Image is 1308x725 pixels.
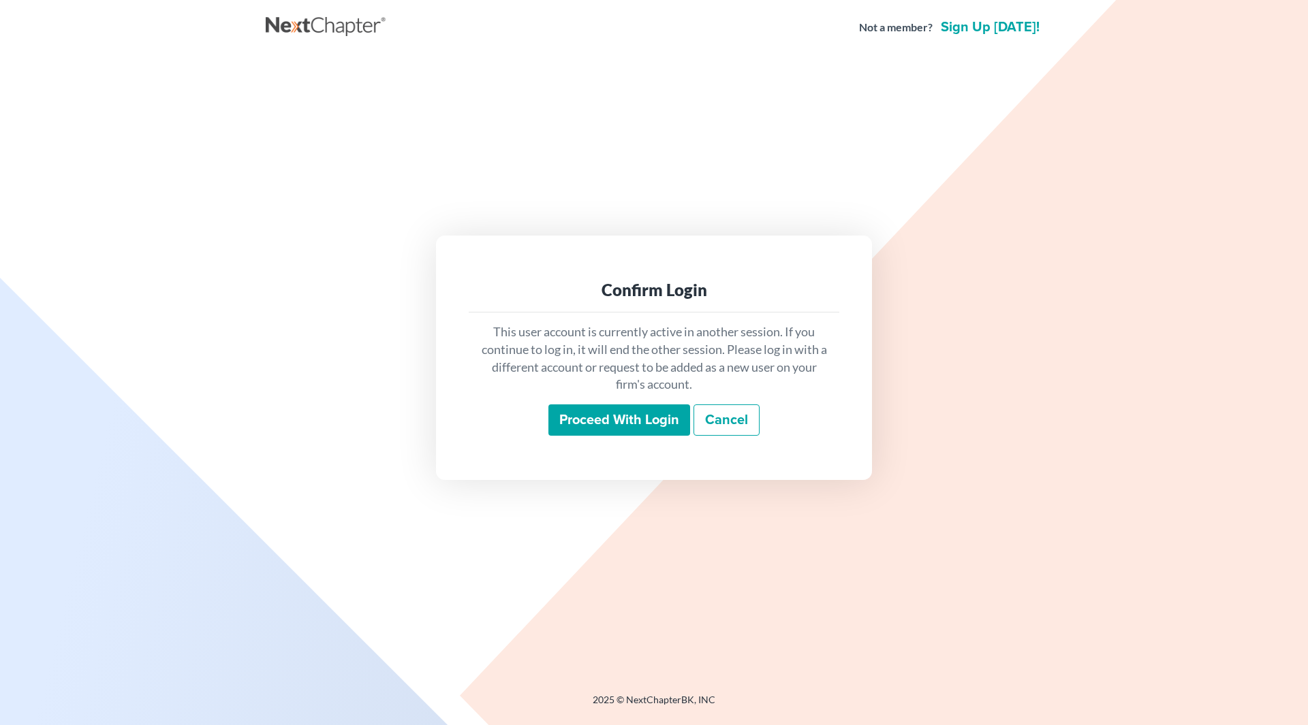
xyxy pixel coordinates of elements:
[266,693,1042,718] div: 2025 © NextChapterBK, INC
[480,279,828,301] div: Confirm Login
[938,20,1042,34] a: Sign up [DATE]!
[859,20,933,35] strong: Not a member?
[480,323,828,393] p: This user account is currently active in another session. If you continue to log in, it will end ...
[694,404,760,436] a: Cancel
[548,404,690,436] input: Proceed with login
